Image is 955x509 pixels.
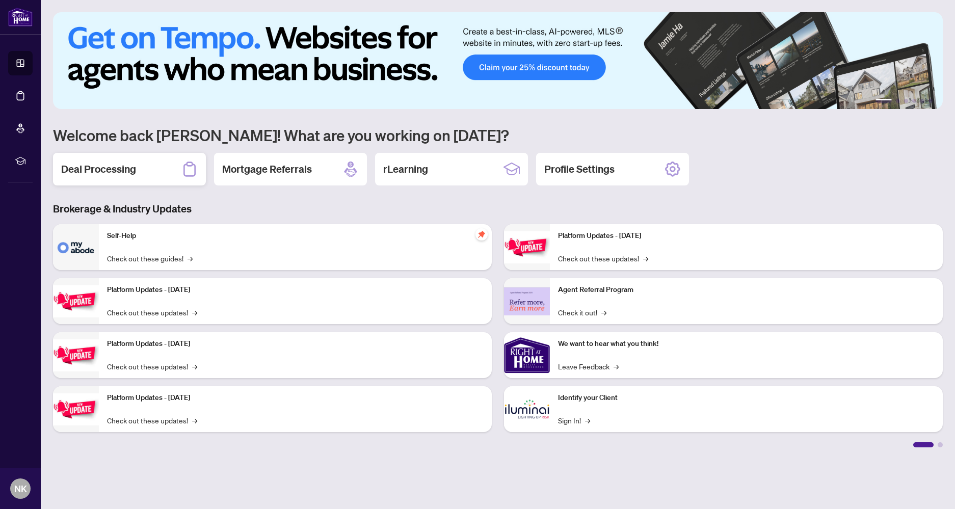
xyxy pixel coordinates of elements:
[558,307,606,318] a: Check it out!→
[222,162,312,176] h2: Mortgage Referrals
[475,228,488,240] span: pushpin
[53,202,943,216] h3: Brokerage & Industry Updates
[53,285,99,317] img: Platform Updates - September 16, 2025
[107,284,484,296] p: Platform Updates - [DATE]
[585,415,590,426] span: →
[558,230,935,242] p: Platform Updates - [DATE]
[558,361,619,372] a: Leave Feedback→
[192,361,197,372] span: →
[107,361,197,372] a: Check out these updates!→
[558,284,935,296] p: Agent Referral Program
[8,8,33,26] img: logo
[53,224,99,270] img: Self-Help
[558,253,648,264] a: Check out these updates!→
[643,253,648,264] span: →
[876,99,892,103] button: 1
[558,392,935,404] p: Identify your Client
[107,253,193,264] a: Check out these guides!→
[920,99,924,103] button: 5
[558,338,935,350] p: We want to hear what you think!
[188,253,193,264] span: →
[107,307,197,318] a: Check out these updates!→
[61,162,136,176] h2: Deal Processing
[504,332,550,378] img: We want to hear what you think!
[107,392,484,404] p: Platform Updates - [DATE]
[107,415,197,426] a: Check out these updates!→
[504,231,550,263] img: Platform Updates - June 23, 2025
[53,339,99,371] img: Platform Updates - July 21, 2025
[192,307,197,318] span: →
[107,338,484,350] p: Platform Updates - [DATE]
[614,361,619,372] span: →
[192,415,197,426] span: →
[53,393,99,425] img: Platform Updates - July 8, 2025
[558,415,590,426] a: Sign In!→
[914,473,945,504] button: Open asap
[504,386,550,432] img: Identify your Client
[896,99,900,103] button: 2
[53,12,943,109] img: Slide 0
[904,99,908,103] button: 3
[53,125,943,145] h1: Welcome back [PERSON_NAME]! What are you working on [DATE]?
[504,287,550,315] img: Agent Referral Program
[929,99,933,103] button: 6
[383,162,428,176] h2: rLearning
[14,481,27,496] span: NK
[107,230,484,242] p: Self-Help
[601,307,606,318] span: →
[544,162,615,176] h2: Profile Settings
[912,99,916,103] button: 4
